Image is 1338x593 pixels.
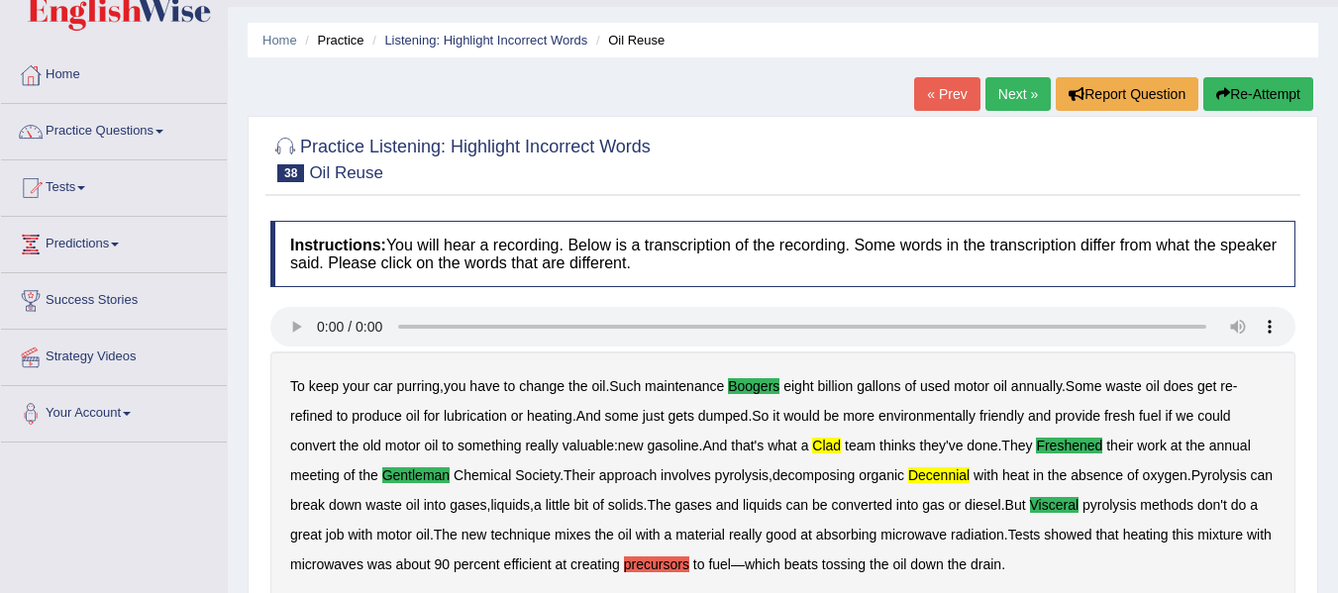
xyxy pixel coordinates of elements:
[951,527,1004,543] b: radiation
[693,556,705,572] b: to
[702,438,727,453] b: And
[1191,467,1247,483] b: Pyrolysis
[1231,497,1247,513] b: do
[376,527,412,543] b: motor
[270,221,1295,287] h4: You will hear a recording. Below is a transcription of the recording. Some words in the transcrip...
[1251,467,1274,483] b: can
[458,438,522,453] b: something
[1,386,227,436] a: Your Account
[1220,378,1232,394] b: re
[772,467,855,483] b: decomposing
[801,438,809,453] b: a
[812,497,828,513] b: be
[573,497,588,513] b: bit
[348,527,372,543] b: with
[1048,467,1067,483] b: the
[949,497,961,513] b: or
[525,438,558,453] b: really
[1002,467,1029,483] b: heat
[812,438,841,453] b: clad
[277,164,304,182] span: 38
[618,438,644,453] b: new
[1,273,227,323] a: Success Stories
[618,527,632,543] b: oil
[1209,438,1251,453] b: annual
[1164,378,1193,394] b: does
[845,438,875,453] b: team
[290,438,336,453] b: convert
[424,408,440,424] b: for
[1172,527,1193,543] b: this
[454,467,511,483] b: Chemical
[768,438,797,453] b: what
[504,556,552,572] b: efficient
[1001,438,1032,453] b: They
[1203,77,1313,111] button: Re-Attempt
[920,438,964,453] b: they've
[309,378,339,394] b: keep
[1,217,227,266] a: Predictions
[469,378,499,394] b: have
[343,378,369,394] b: your
[527,408,572,424] b: heating
[511,408,523,424] b: or
[599,467,657,483] b: approach
[605,408,639,424] b: some
[344,467,356,483] b: of
[922,497,945,513] b: gas
[1127,467,1139,483] b: of
[674,497,711,513] b: gases
[993,378,1007,394] b: oil
[647,497,670,513] b: The
[490,527,551,543] b: technique
[406,497,420,513] b: oil
[444,408,507,424] b: lubrication
[290,527,322,543] b: great
[708,556,731,572] b: fuel
[728,378,779,394] b: boogers
[1123,527,1169,543] b: heating
[337,408,349,424] b: to
[373,378,392,394] b: car
[1028,408,1051,424] b: and
[504,378,516,394] b: to
[1055,408,1100,424] b: provide
[563,438,614,453] b: valuable
[967,438,997,453] b: done
[290,556,363,572] b: microwaves
[365,497,402,513] b: waste
[262,33,297,48] a: Home
[729,527,762,543] b: really
[800,527,812,543] b: at
[843,408,875,424] b: more
[1197,527,1243,543] b: mixture
[1146,378,1160,394] b: oil
[416,527,430,543] b: oil
[1030,497,1080,513] b: visceral
[608,497,644,513] b: solids
[290,497,325,513] b: break
[290,378,305,394] b: To
[1139,408,1162,424] b: fuel
[661,467,711,483] b: involves
[824,408,840,424] b: be
[1247,527,1272,543] b: with
[1,160,227,210] a: Tests
[555,556,566,572] b: at
[534,497,542,513] b: a
[382,467,450,483] b: gentleman
[870,556,888,572] b: the
[636,527,661,543] b: with
[971,556,1001,572] b: drain
[515,467,560,483] b: Society
[783,378,813,394] b: eight
[340,438,359,453] b: the
[698,408,749,424] b: dumped
[1056,77,1198,111] button: Report Question
[424,497,447,513] b: into
[752,408,769,424] b: So
[904,378,916,394] b: of
[1033,467,1044,483] b: in
[591,378,605,394] b: oil
[1011,378,1062,394] b: annually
